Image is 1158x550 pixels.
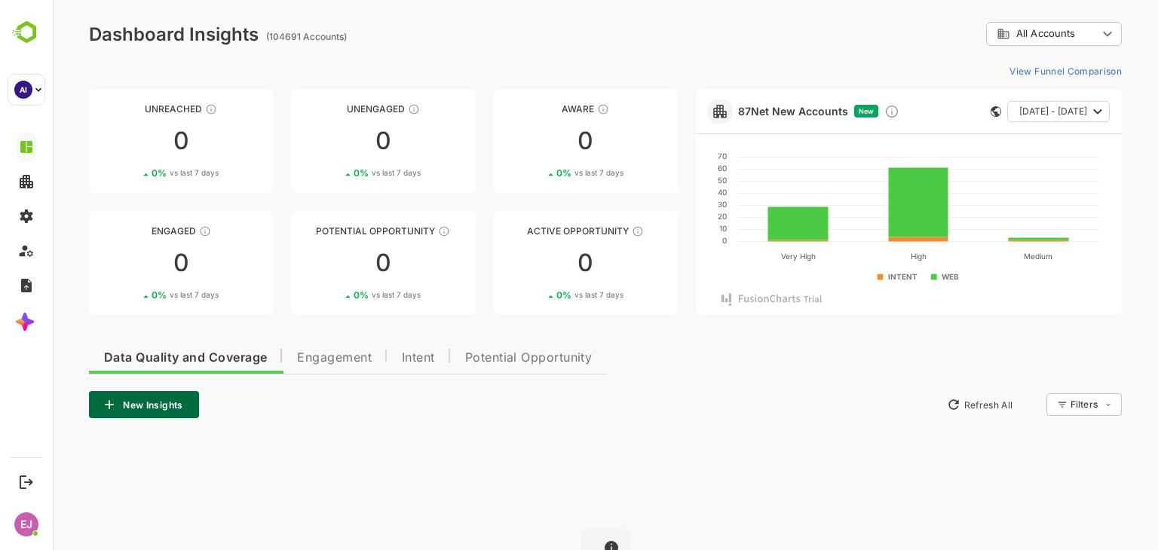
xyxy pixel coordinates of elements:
text: Medium [971,252,1000,261]
a: EngagedThese accounts are warm, further nurturing would qualify them to MQAs00%vs last 7 days [36,211,220,315]
div: 0 [441,251,625,275]
span: vs last 7 days [319,289,368,301]
div: All Accounts [933,20,1069,49]
div: AI [14,81,32,99]
div: These accounts are MQAs and can be passed on to Inside Sales [385,225,397,237]
div: Unreached [36,103,220,115]
div: 0 % [99,167,166,179]
button: [DATE] - [DATE] [954,101,1057,122]
div: 0 % [504,289,571,301]
div: Engaged [36,225,220,237]
span: Data Quality and Coverage [51,352,214,364]
div: These accounts are warm, further nurturing would qualify them to MQAs [146,225,158,237]
div: All Accounts [944,27,1045,41]
button: New Insights [36,391,146,418]
text: 20 [665,212,674,221]
div: 0 % [301,167,368,179]
div: 0 [36,251,220,275]
a: AwareThese accounts have just entered the buying cycle and need further nurturing00%vs last 7 days [441,89,625,193]
button: Logout [16,472,36,492]
div: This card does not support filter and segments [938,106,948,117]
span: Intent [349,352,382,364]
div: These accounts have not been engaged with for a defined time period [152,103,164,115]
div: Aware [441,103,625,115]
a: Potential OpportunityThese accounts are MQAs and can be passed on to Inside Sales00%vs last 7 days [238,211,422,315]
span: Engagement [244,352,319,364]
span: Potential Opportunity [412,352,540,364]
span: vs last 7 days [522,167,571,179]
span: New [806,107,821,115]
div: These accounts have just entered the buying cycle and need further nurturing [544,103,556,115]
div: Active Opportunity [441,225,625,237]
a: UnreachedThese accounts have not been engaged with for a defined time period00%vs last 7 days [36,89,220,193]
span: vs last 7 days [117,167,166,179]
a: Active OpportunityThese accounts have open opportunities which might be at any of the Sales Stage... [441,211,625,315]
div: These accounts have open opportunities which might be at any of the Sales Stages [579,225,591,237]
text: 40 [665,188,674,197]
text: 10 [666,224,674,233]
div: Potential Opportunity [238,225,422,237]
div: 0 % [504,167,571,179]
div: These accounts have not shown enough engagement and need nurturing [355,103,367,115]
span: vs last 7 days [319,167,368,179]
button: View Funnel Comparison [951,59,1069,83]
div: Filters [1016,391,1069,418]
ag: (104691 Accounts) [213,31,299,42]
div: 0 [238,129,422,153]
div: 0 [238,251,422,275]
text: 50 [665,176,674,185]
button: Refresh All [887,393,967,417]
span: vs last 7 days [522,289,571,301]
div: Filters [1018,399,1045,410]
div: 0 % [99,289,166,301]
text: 30 [665,200,674,209]
text: 0 [669,236,674,245]
div: 0 % [301,289,368,301]
div: Discover new ICP-fit accounts showing engagement — via intent surges, anonymous website visits, L... [832,104,847,119]
a: 87Net New Accounts [685,105,795,118]
div: 0 [441,129,625,153]
span: vs last 7 days [117,289,166,301]
div: EJ [14,512,38,536]
a: UnengagedThese accounts have not shown enough engagement and need nurturing00%vs last 7 days [238,89,422,193]
text: 60 [665,163,674,173]
text: 70 [665,151,674,160]
div: Unengaged [238,103,422,115]
img: BambooboxLogoMark.f1c84d78b4c51b1a7b5f700c9845e183.svg [8,18,46,47]
span: All Accounts [963,28,1022,39]
div: 0 [36,129,220,153]
text: High [857,252,873,261]
text: Very High [728,252,762,261]
div: Dashboard Insights [36,23,206,45]
span: [DATE] - [DATE] [967,102,1034,121]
